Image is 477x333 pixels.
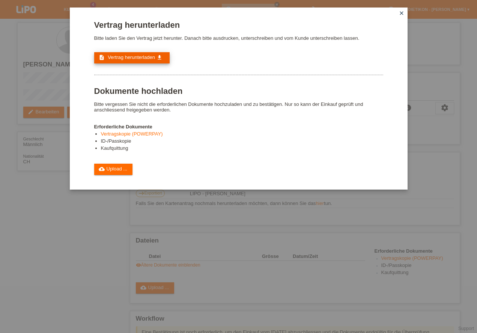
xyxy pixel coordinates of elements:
[94,164,133,175] a: cloud_uploadUpload ...
[94,35,383,41] p: Bitte laden Sie den Vertrag jetzt herunter. Danach bitte ausdrucken, unterschreiben und vom Kunde...
[99,166,105,172] i: cloud_upload
[94,124,383,130] h4: Erforderliche Dokumente
[397,9,406,18] a: close
[108,54,155,60] span: Vertrag herunterladen
[101,138,383,145] li: ID-/Passkopie
[94,20,383,30] h1: Vertrag herunterladen
[94,86,383,96] h1: Dokumente hochladen
[94,101,383,113] p: Bitte vergessen Sie nicht die erforderlichen Dokumente hochzuladen und zu bestätigen. Nur so kann...
[101,131,163,137] a: Vertragskopie (POWERPAY)
[94,52,170,63] a: description Vertrag herunterladen get_app
[399,10,405,16] i: close
[99,54,105,60] i: description
[101,145,383,152] li: Kaufquittung
[156,54,163,60] i: get_app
